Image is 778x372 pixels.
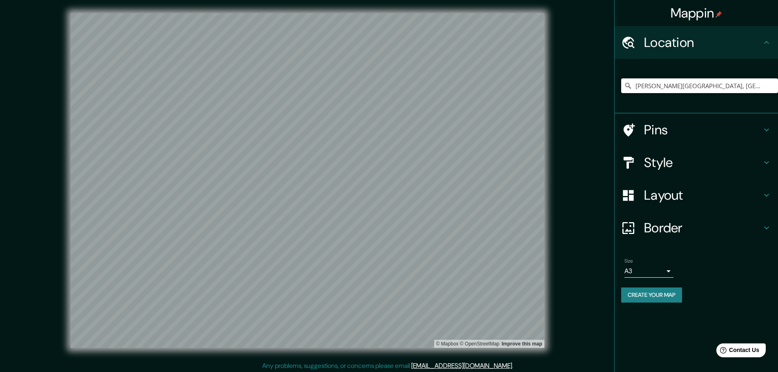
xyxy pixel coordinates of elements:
div: . [515,361,516,371]
a: Map feedback [502,341,542,347]
h4: Pins [644,122,762,138]
h4: Layout [644,187,762,203]
a: OpenStreetMap [460,341,499,347]
div: Style [615,146,778,179]
h4: Location [644,34,762,51]
div: Location [615,26,778,59]
img: pin-icon.png [716,11,722,18]
h4: Border [644,220,762,236]
div: A3 [624,265,673,278]
div: Pins [615,114,778,146]
div: Border [615,212,778,244]
h4: Style [644,154,762,171]
div: Layout [615,179,778,212]
div: . [513,361,515,371]
h4: Mappin [671,5,722,21]
input: Pick your city or area [621,78,778,93]
a: [EMAIL_ADDRESS][DOMAIN_NAME] [411,361,512,370]
p: Any problems, suggestions, or concerns please email . [262,361,513,371]
iframe: Help widget launcher [705,340,769,363]
a: Mapbox [436,341,459,347]
button: Create your map [621,287,682,303]
label: Size [624,258,633,265]
canvas: Map [71,13,544,348]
